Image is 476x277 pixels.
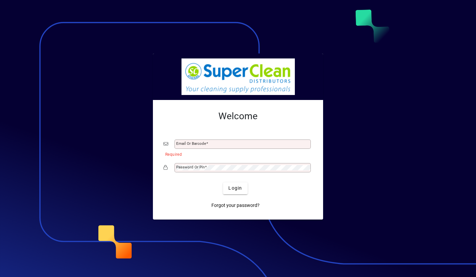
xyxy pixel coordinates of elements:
[165,150,307,157] mat-error: Required
[176,165,205,169] mat-label: Password or Pin
[209,200,262,212] a: Forgot your password?
[223,182,247,194] button: Login
[164,111,312,122] h2: Welcome
[176,141,206,146] mat-label: Email or Barcode
[211,202,260,209] span: Forgot your password?
[228,185,242,192] span: Login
